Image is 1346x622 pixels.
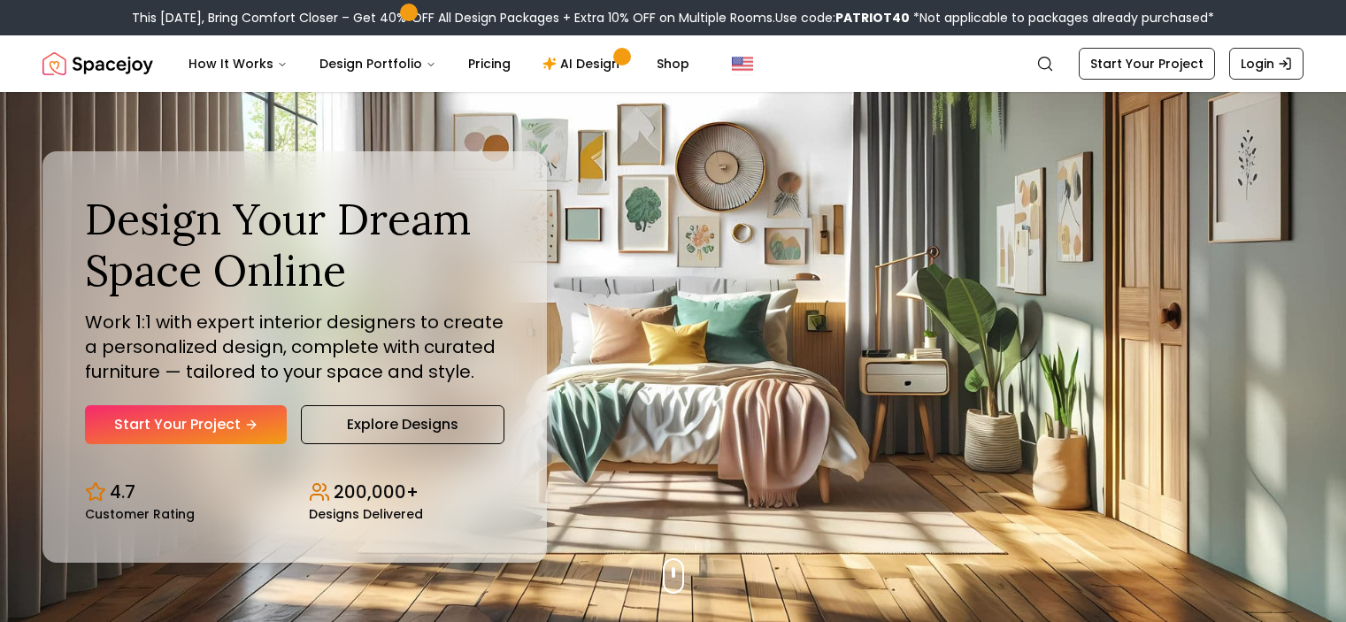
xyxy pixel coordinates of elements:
a: Start Your Project [85,405,287,444]
p: 200,000+ [334,480,419,504]
small: Customer Rating [85,508,195,520]
a: Start Your Project [1079,48,1215,80]
button: How It Works [174,46,302,81]
span: *Not applicable to packages already purchased* [910,9,1214,27]
a: Pricing [454,46,525,81]
img: United States [732,53,753,74]
p: 4.7 [110,480,135,504]
a: Shop [642,46,704,81]
a: Explore Designs [301,405,504,444]
a: Spacejoy [42,46,153,81]
p: Work 1:1 with expert interior designers to create a personalized design, complete with curated fu... [85,310,504,384]
img: Spacejoy Logo [42,46,153,81]
a: Login [1229,48,1304,80]
div: This [DATE], Bring Comfort Closer – Get 40% OFF All Design Packages + Extra 10% OFF on Multiple R... [132,9,1214,27]
nav: Global [42,35,1304,92]
small: Designs Delivered [309,508,423,520]
h1: Design Your Dream Space Online [85,194,504,296]
div: Design stats [85,465,504,520]
span: Use code: [775,9,910,27]
b: PATRIOT40 [835,9,910,27]
a: AI Design [528,46,639,81]
button: Design Portfolio [305,46,450,81]
nav: Main [174,46,704,81]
